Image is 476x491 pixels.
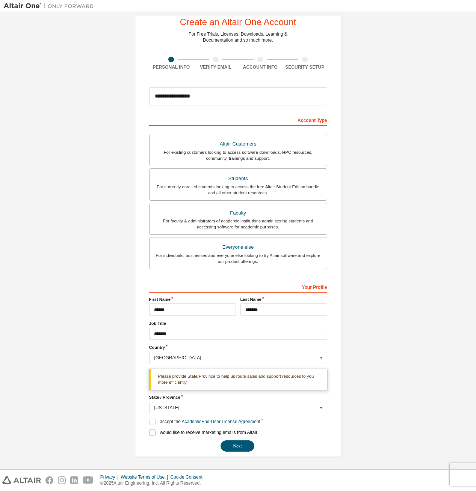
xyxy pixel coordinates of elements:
div: Students [154,173,322,184]
div: Security Setup [283,64,327,70]
div: Your Profile [149,281,327,293]
div: For Free Trials, Licenses, Downloads, Learning & Documentation and so much more. [189,31,287,43]
a: Academic End-User License Agreement [182,419,260,424]
label: I accept the [149,419,260,425]
img: Altair One [4,2,98,10]
img: facebook.svg [45,476,53,484]
div: [US_STATE] [154,405,318,410]
div: For faculty & administrators of academic institutions administering students and accessing softwa... [154,218,322,230]
div: Please provide State/Province to help us route sales and support resources to you more efficiently. [149,369,327,390]
p: © 2025 Altair Engineering, Inc. All Rights Reserved. [100,480,207,486]
div: Cookie Consent [170,474,207,480]
img: instagram.svg [58,476,66,484]
img: altair_logo.svg [2,476,41,484]
label: First Name [149,296,236,302]
div: Faculty [154,208,322,218]
div: Account Info [238,64,283,70]
div: Account Type [149,114,327,126]
img: youtube.svg [83,476,94,484]
div: Everyone else [154,242,322,252]
div: For currently enrolled students looking to access the free Altair Student Edition bundle and all ... [154,184,322,196]
div: Website Terms of Use [121,474,170,480]
div: Altair Customers [154,139,322,149]
label: Last Name [240,296,327,302]
button: Next [221,440,254,452]
label: State / Province [149,394,327,400]
div: Privacy [100,474,121,480]
div: Personal Info [149,64,194,70]
div: Create an Altair One Account [180,18,296,27]
img: linkedin.svg [70,476,78,484]
label: Country [149,344,327,350]
div: Verify Email [193,64,238,70]
label: Job Title [149,320,327,326]
div: [GEOGRAPHIC_DATA] [154,356,318,360]
div: For individuals, businesses and everyone else looking to try Altair software and explore our prod... [154,252,322,264]
label: I would like to receive marketing emails from Altair [149,429,257,436]
div: For existing customers looking to access software downloads, HPC resources, community, trainings ... [154,149,322,161]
